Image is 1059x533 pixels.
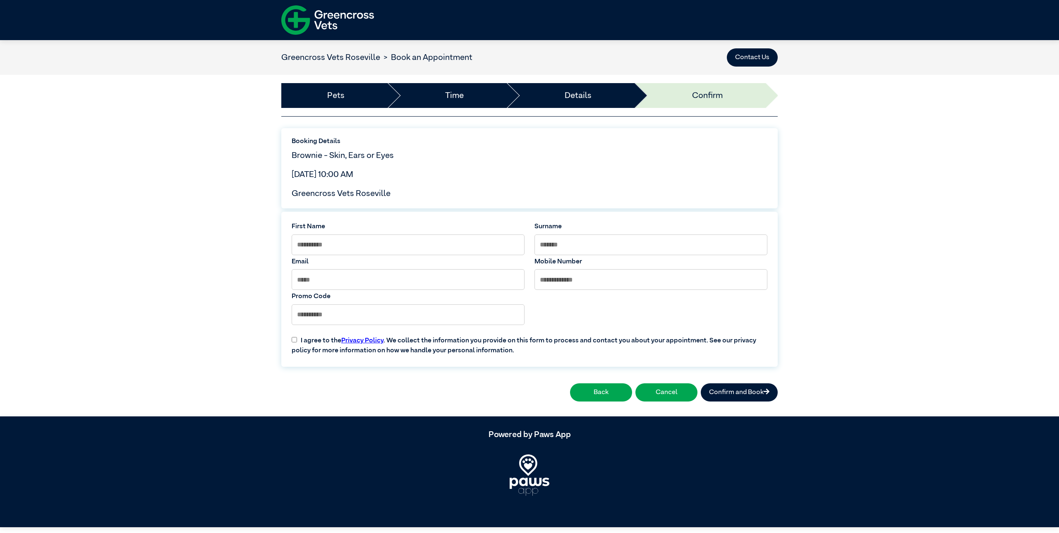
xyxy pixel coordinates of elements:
[534,257,767,267] label: Mobile Number
[292,151,394,160] span: Brownie - Skin, Ears or Eyes
[727,48,778,67] button: Contact Us
[292,222,525,232] label: First Name
[281,430,778,440] h5: Powered by Paws App
[292,136,767,146] label: Booking Details
[292,257,525,267] label: Email
[570,383,632,402] button: Back
[445,89,464,102] a: Time
[565,89,592,102] a: Details
[292,170,353,179] span: [DATE] 10:00 AM
[281,51,472,64] nav: breadcrumb
[281,2,374,38] img: f-logo
[341,337,383,344] a: Privacy Policy
[292,189,391,198] span: Greencross Vets Roseville
[635,383,697,402] button: Cancel
[534,222,767,232] label: Surname
[281,53,380,62] a: Greencross Vets Roseville
[287,329,772,356] label: I agree to the . We collect the information you provide on this form to process and contact you a...
[292,292,525,301] label: Promo Code
[380,51,472,64] li: Book an Appointment
[510,454,549,496] img: PawsApp
[292,337,297,342] input: I agree to thePrivacy Policy. We collect the information you provide on this form to process and ...
[327,89,345,102] a: Pets
[701,383,778,402] button: Confirm and Book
